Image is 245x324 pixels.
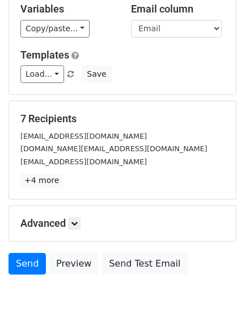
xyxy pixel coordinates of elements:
a: +4 more [20,173,63,188]
h5: 7 Recipients [20,113,225,125]
small: [EMAIL_ADDRESS][DOMAIN_NAME] [20,132,147,140]
h5: Advanced [20,217,225,230]
a: Copy/paste... [20,20,90,38]
small: [EMAIL_ADDRESS][DOMAIN_NAME] [20,157,147,166]
a: Load... [20,65,64,83]
a: Send [9,253,46,275]
button: Save [82,65,111,83]
h5: Variables [20,3,114,15]
small: [DOMAIN_NAME][EMAIL_ADDRESS][DOMAIN_NAME] [20,144,207,153]
a: Preview [49,253,99,275]
a: Templates [20,49,69,61]
iframe: Chat Widget [188,269,245,324]
h5: Email column [131,3,225,15]
a: Send Test Email [102,253,188,275]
